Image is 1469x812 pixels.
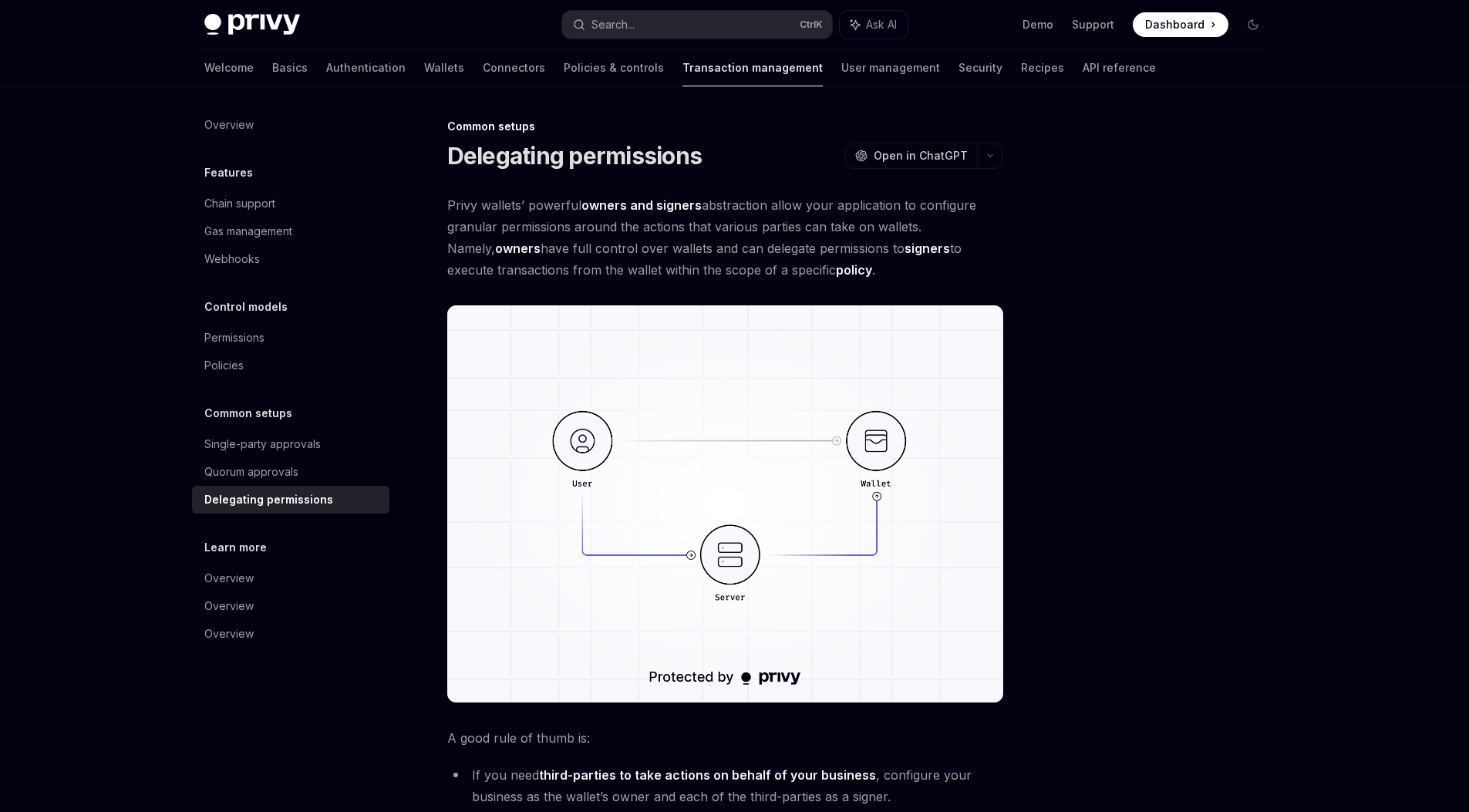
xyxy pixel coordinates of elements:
div: Overview [204,569,254,588]
strong: third-parties to take actions on behalf of your business [539,767,876,783]
button: Search...CtrlK [562,11,832,39]
div: Webhooks [204,250,260,268]
span: Open in ChatGPT [874,148,968,163]
div: Single-party approvals [204,435,321,453]
h5: Features [204,163,253,182]
div: Overview [204,597,254,615]
span: Ask AI [866,17,897,32]
span: Ctrl K [800,19,823,31]
button: Ask AI [840,11,908,39]
strong: owners [495,241,541,256]
a: Overview [192,564,389,592]
a: Overview [192,592,389,620]
a: Authentication [326,49,406,86]
li: If you need , configure your business as the wallet’s owner and each of the third-parties as a si... [447,764,1003,807]
span: Privy wallets’ powerful abstraction allow your application to configure granular permissions arou... [447,194,1003,281]
a: Basics [272,49,308,86]
div: Chain support [204,194,275,213]
img: dark logo [204,14,300,35]
a: Support [1072,17,1114,32]
a: Permissions [192,324,389,352]
a: User management [841,49,940,86]
a: Webhooks [192,245,389,273]
a: Policies [192,352,389,379]
a: Policies & controls [564,49,664,86]
a: API reference [1083,49,1156,86]
a: Single-party approvals [192,430,389,458]
a: Quorum approvals [192,458,389,486]
strong: signers [905,241,950,256]
button: Toggle dark mode [1241,12,1265,37]
a: Chain support [192,190,389,217]
div: Policies [204,356,244,375]
a: Connectors [483,49,545,86]
h1: Delegating permissions [447,142,702,170]
strong: owners and signers [581,197,702,213]
a: Dashboard [1133,12,1228,37]
div: Common setups [447,119,1003,134]
div: Overview [204,625,254,643]
a: Welcome [204,49,254,86]
div: Delegating permissions [204,490,333,509]
img: delegate [447,305,1003,702]
a: owners and signers [581,197,702,214]
h5: Control models [204,298,288,316]
a: Recipes [1021,49,1064,86]
div: Permissions [204,329,264,347]
a: Security [959,49,1002,86]
div: Quorum approvals [204,463,298,481]
button: Open in ChatGPT [845,143,977,169]
a: Overview [192,620,389,648]
a: Transaction management [682,49,823,86]
a: Delegating permissions [192,486,389,514]
div: Overview [204,116,254,134]
div: Gas management [204,222,292,241]
h5: Learn more [204,538,267,557]
div: Search... [591,15,635,34]
span: A good rule of thumb is: [447,727,1003,749]
a: Gas management [192,217,389,245]
a: policy [836,262,872,278]
a: Overview [192,111,389,139]
a: Demo [1023,17,1053,32]
h5: Common setups [204,404,292,423]
span: Dashboard [1145,17,1205,32]
a: Wallets [424,49,464,86]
